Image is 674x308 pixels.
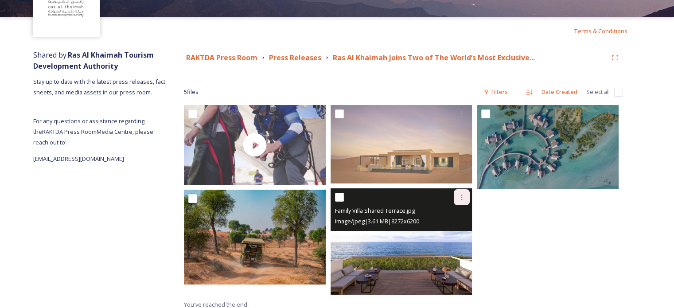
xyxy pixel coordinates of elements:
[184,105,326,185] img: thumbnail
[331,105,475,183] img: The Ritz-Carlton Ras Al Khaimah, Al Wadi Desert Signature Villa Exterior.jpg
[574,26,641,36] a: Terms & Conditions
[184,190,326,285] img: Ritz Carlton Ras Al Khaimah Al Wadi -BD Desert Shoot (3).jpg
[586,88,610,96] span: Select all
[33,50,154,71] strong: Ras Al Khaimah Tourism Development Authority
[333,53,535,62] strong: Ras Al Khaimah Joins Two of The World’s Most Exclusive...
[184,88,199,96] span: 5 file s
[335,207,415,214] span: Family Villa Shared Terrace.jpg
[33,78,167,96] span: Stay up to date with the latest press releases, fact sheets, and media assets in our press room.
[33,155,124,163] span: [EMAIL_ADDRESS][DOMAIN_NAME]
[186,53,257,62] strong: RAKTDA Press Room
[477,105,619,189] img: Anantara Mina Al Arab Ras Al Khaimah Resort Guest Room Over Water Pool Villa Aerial.tif
[33,50,154,71] span: Shared by:
[335,217,419,225] span: image/jpeg | 3.61 MB | 8272 x 6200
[537,83,582,101] div: Date Created
[574,27,627,35] span: Terms & Conditions
[479,83,512,101] div: Filters
[269,53,321,62] strong: Press Releases
[33,117,153,146] span: For any questions or assistance regarding the RAKTDA Press Room Media Centre, please reach out to:
[331,188,472,295] img: Family Villa Shared Terrace.jpg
